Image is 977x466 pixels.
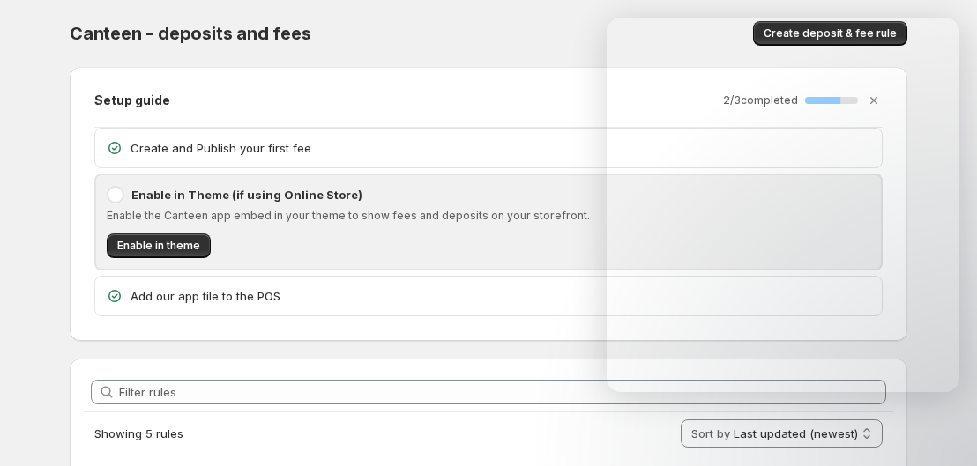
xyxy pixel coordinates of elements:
[131,186,870,203] p: Enable in Theme (if using Online Store)
[107,209,870,223] p: Enable the Canteen app embed in your theme to show fees and deposits on your storefront.
[94,92,170,109] h2: Setup guide
[119,380,886,404] input: Filter rules
[917,406,959,448] iframe: Intercom live chat
[117,239,200,253] span: Enable in theme
[107,233,211,258] button: Enable in theme
[607,18,959,392] iframe: Intercom live chat
[70,23,311,44] span: Canteen - deposits and fees
[131,139,871,157] p: Create and Publish your first fee
[131,287,871,305] p: Add our app tile to the POS
[94,426,183,440] span: Showing 5 rules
